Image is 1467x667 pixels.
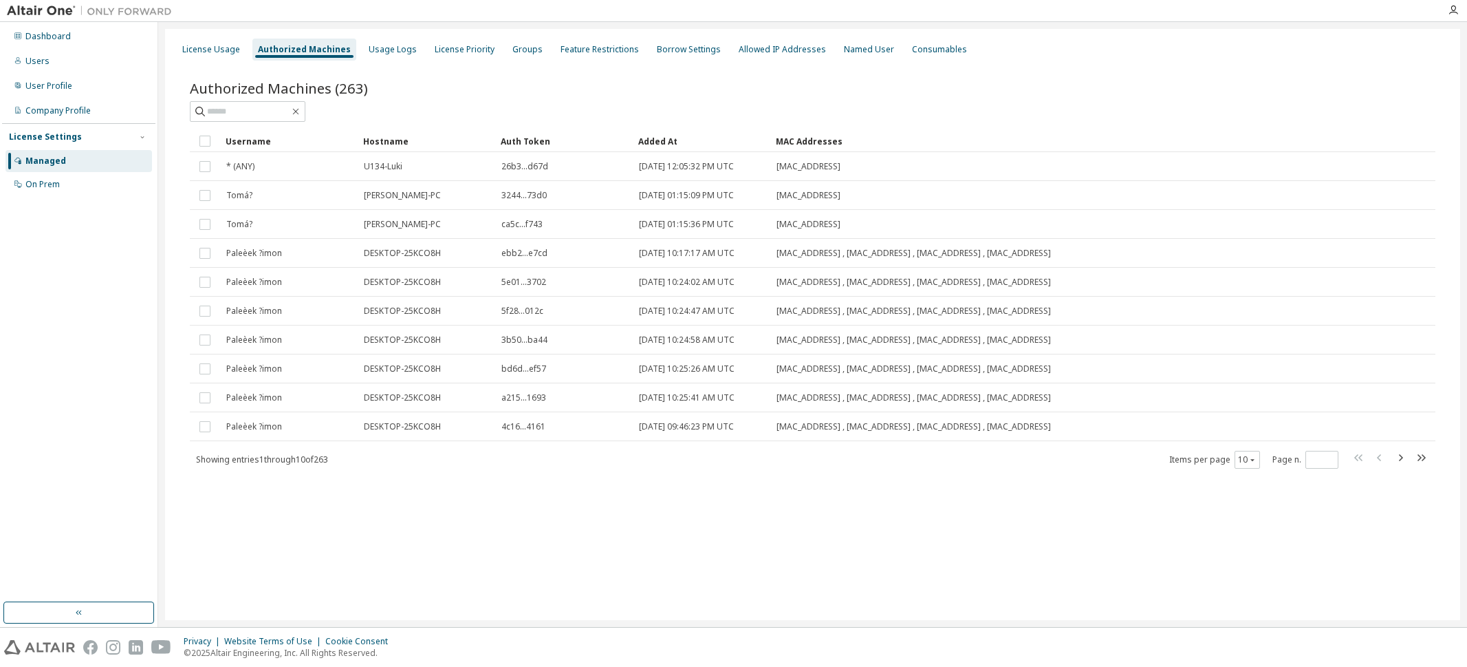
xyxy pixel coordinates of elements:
div: License Usage [182,44,240,55]
span: DESKTOP-25KCO8H [364,306,441,317]
div: On Prem [25,179,60,190]
span: DESKTOP-25KCO8H [364,248,441,259]
span: 3244...73d0 [501,190,547,201]
div: Authorized Machines [258,44,351,55]
div: Allowed IP Addresses [739,44,826,55]
div: Groups [512,44,543,55]
div: License Priority [435,44,495,55]
span: Paleèek ?imon [226,363,282,374]
div: Username [226,130,352,152]
span: 26b3...d67d [501,161,548,172]
span: Items per page [1169,451,1260,469]
img: youtube.svg [151,640,171,655]
img: facebook.svg [83,640,98,655]
span: [DATE] 10:24:47 AM UTC [639,306,735,317]
span: [DATE] 10:24:02 AM UTC [639,277,735,288]
span: ebb2...e7cd [501,248,547,259]
p: © 2025 Altair Engineering, Inc. All Rights Reserved. [184,647,396,659]
span: * (ANY) [226,161,254,172]
span: Paleèek ?imon [226,306,282,317]
span: Authorized Machines (263) [190,78,368,98]
div: Named User [844,44,894,55]
span: [DATE] 12:05:32 PM UTC [639,161,734,172]
span: [MAC_ADDRESS] , [MAC_ADDRESS] , [MAC_ADDRESS] , [MAC_ADDRESS] [776,248,1051,259]
span: [MAC_ADDRESS] , [MAC_ADDRESS] , [MAC_ADDRESS] , [MAC_ADDRESS] [776,306,1051,317]
img: instagram.svg [106,640,120,655]
span: Tomá? [226,190,252,201]
span: bd6d...ef57 [501,363,546,374]
img: Altair One [7,4,179,18]
span: 5e01...3702 [501,277,546,288]
div: User Profile [25,81,72,92]
span: Tomá? [226,219,252,230]
span: Paleèek ?imon [226,248,282,259]
span: Showing entries 1 through 10 of 263 [196,454,328,465]
span: DESKTOP-25KCO8H [364,421,441,432]
span: [MAC_ADDRESS] [776,219,840,230]
div: Website Terms of Use [224,636,325,647]
span: [MAC_ADDRESS] , [MAC_ADDRESS] , [MAC_ADDRESS] , [MAC_ADDRESS] [776,421,1051,432]
span: Paleèek ?imon [226,421,282,432]
span: Page n. [1272,451,1338,469]
div: Auth Token [501,130,627,152]
span: [MAC_ADDRESS] [776,161,840,172]
span: 3b50...ba44 [501,335,547,346]
div: Dashboard [25,31,71,42]
span: DESKTOP-25KCO8H [364,335,441,346]
div: Users [25,56,50,67]
div: Consumables [912,44,967,55]
div: Feature Restrictions [561,44,639,55]
span: ca5c...f743 [501,219,543,230]
span: [MAC_ADDRESS] , [MAC_ADDRESS] , [MAC_ADDRESS] , [MAC_ADDRESS] [776,363,1051,374]
div: Managed [25,156,66,167]
span: [DATE] 09:46:23 PM UTC [639,421,734,432]
span: [DATE] 10:25:26 AM UTC [639,363,735,374]
img: linkedin.svg [129,640,143,655]
span: Paleèek ?imon [226,277,282,288]
span: [DATE] 01:15:09 PM UTC [639,190,734,201]
span: [MAC_ADDRESS] , [MAC_ADDRESS] , [MAC_ADDRESS] , [MAC_ADDRESS] [776,392,1051,403]
span: Paleèek ?imon [226,392,282,403]
span: [DATE] 01:15:36 PM UTC [639,219,734,230]
div: Hostname [363,130,490,152]
span: [PERSON_NAME]-PC [364,190,441,201]
div: MAC Addresses [776,130,1291,152]
img: altair_logo.svg [4,640,75,655]
span: U134-Luki [364,161,402,172]
span: DESKTOP-25KCO8H [364,277,441,288]
div: Usage Logs [369,44,417,55]
span: DESKTOP-25KCO8H [364,392,441,403]
span: 5f28...012c [501,306,543,317]
div: Borrow Settings [657,44,721,55]
button: 10 [1238,454,1257,465]
span: [DATE] 10:17:17 AM UTC [639,248,735,259]
span: a215...1693 [501,392,546,403]
div: Cookie Consent [325,636,396,647]
span: 4c16...4161 [501,421,545,432]
div: Company Profile [25,105,91,116]
span: Paleèek ?imon [226,335,282,346]
span: [PERSON_NAME]-PC [364,219,441,230]
div: License Settings [9,131,82,142]
span: [DATE] 10:25:41 AM UTC [639,392,735,403]
div: Added At [638,130,765,152]
span: [MAC_ADDRESS] [776,190,840,201]
span: [MAC_ADDRESS] , [MAC_ADDRESS] , [MAC_ADDRESS] , [MAC_ADDRESS] [776,335,1051,346]
div: Privacy [184,636,224,647]
span: DESKTOP-25KCO8H [364,363,441,374]
span: [MAC_ADDRESS] , [MAC_ADDRESS] , [MAC_ADDRESS] , [MAC_ADDRESS] [776,277,1051,288]
span: [DATE] 10:24:58 AM UTC [639,335,735,346]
